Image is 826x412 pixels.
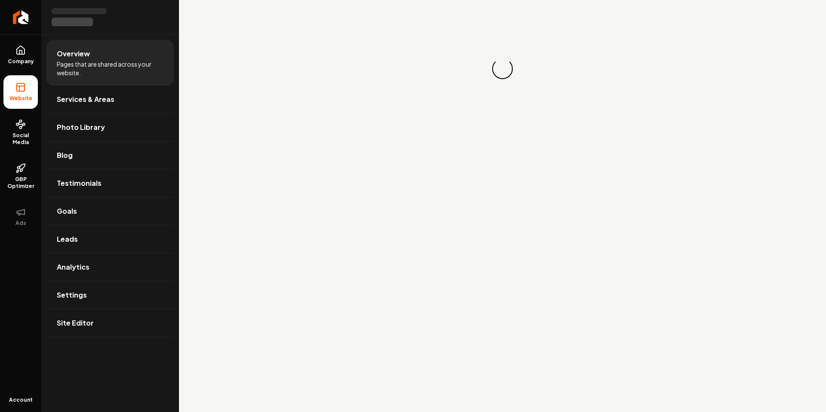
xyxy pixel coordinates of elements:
a: Company [3,38,38,72]
a: Blog [46,141,174,169]
button: Ads [3,200,38,234]
a: Testimonials [46,169,174,197]
span: GBP Optimizer [3,176,38,190]
span: Analytics [57,262,89,272]
span: Settings [57,290,87,300]
a: Services & Areas [46,86,174,113]
a: Photo Library [46,114,174,141]
div: Loading [492,58,513,79]
span: Overview [57,49,90,59]
a: GBP Optimizer [3,156,38,197]
a: Analytics [46,253,174,281]
span: Leads [57,234,78,244]
span: Company [4,58,37,65]
span: Pages that are shared across your website. [57,60,163,77]
span: Social Media [3,132,38,146]
a: Goals [46,197,174,225]
span: Goals [57,206,77,216]
a: Settings [46,281,174,309]
span: Site Editor [57,318,94,328]
a: Leads [46,225,174,253]
a: Social Media [3,112,38,153]
span: Testimonials [57,178,102,188]
span: Website [6,95,36,102]
a: Site Editor [46,309,174,337]
span: Ads [12,220,30,227]
span: Blog [57,150,73,160]
span: Services & Areas [57,94,114,105]
span: Account [9,397,33,403]
img: Rebolt Logo [13,10,29,24]
span: Photo Library [57,122,105,132]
